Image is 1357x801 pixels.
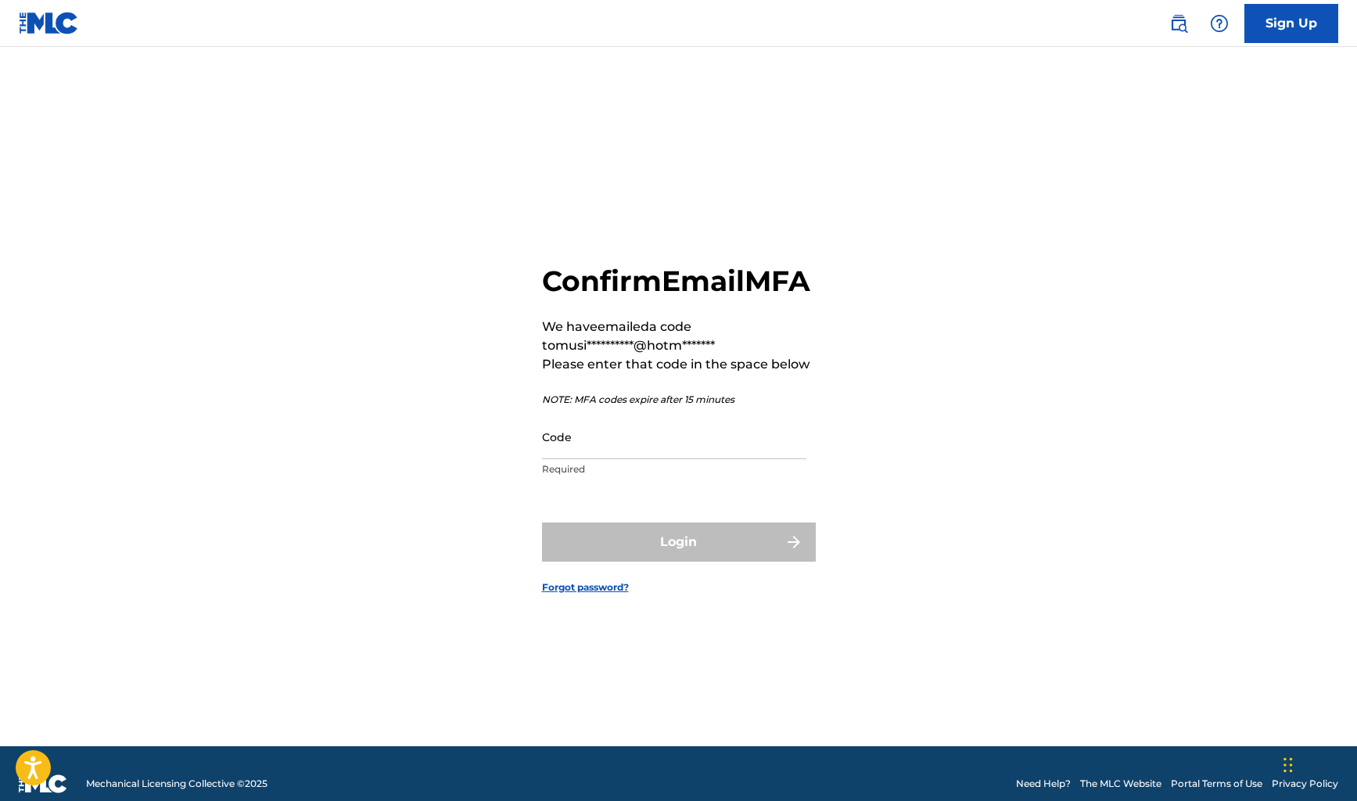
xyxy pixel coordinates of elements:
[1272,777,1338,791] a: Privacy Policy
[1204,8,1235,39] div: Help
[19,12,79,34] img: MLC Logo
[1080,777,1161,791] a: The MLC Website
[1171,777,1262,791] a: Portal Terms of Use
[1163,8,1194,39] a: Public Search
[542,462,806,476] p: Required
[1016,777,1071,791] a: Need Help?
[1210,14,1229,33] img: help
[19,774,67,793] img: logo
[1279,726,1357,801] iframe: Chat Widget
[1169,14,1188,33] img: search
[1283,742,1293,788] div: Drag
[86,777,267,791] span: Mechanical Licensing Collective © 2025
[542,355,816,374] p: Please enter that code in the space below
[542,264,816,299] h2: Confirm Email MFA
[1244,4,1338,43] a: Sign Up
[542,580,629,594] a: Forgot password?
[542,393,816,407] p: NOTE: MFA codes expire after 15 minutes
